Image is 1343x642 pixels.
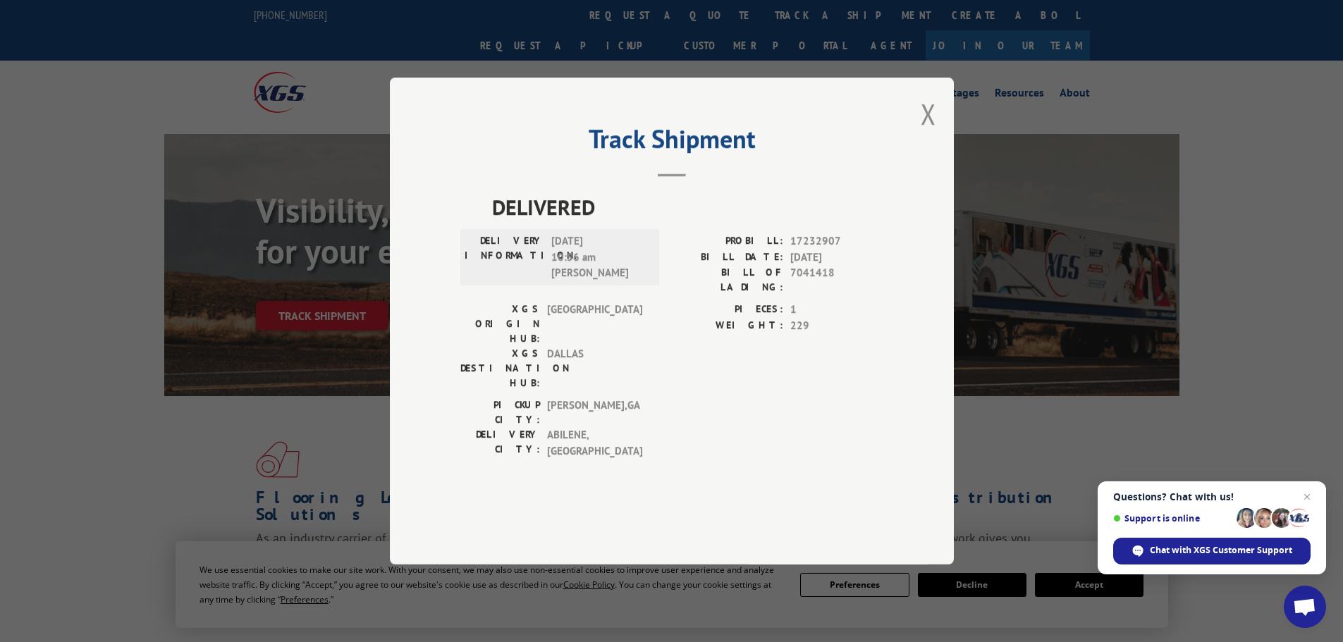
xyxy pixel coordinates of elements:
[465,233,544,281] label: DELIVERY INFORMATION:
[921,95,936,132] button: Close modal
[1299,488,1316,505] span: Close chat
[492,191,883,223] span: DELIVERED
[790,265,883,295] span: 7041418
[551,233,646,281] span: [DATE] 10:56 am [PERSON_NAME]
[547,302,642,346] span: [GEOGRAPHIC_DATA]
[790,318,883,334] span: 229
[547,427,642,459] span: ABILENE , [GEOGRAPHIC_DATA]
[460,129,883,156] h2: Track Shipment
[1113,513,1232,524] span: Support is online
[460,302,540,346] label: XGS ORIGIN HUB:
[1113,491,1311,502] span: Questions? Chat with us!
[547,346,642,390] span: DALLAS
[672,265,783,295] label: BILL OF LADING:
[672,233,783,249] label: PROBILL:
[672,302,783,318] label: PIECES:
[547,397,642,427] span: [PERSON_NAME] , GA
[460,427,540,459] label: DELIVERY CITY:
[1284,586,1326,628] div: Open chat
[672,249,783,266] label: BILL DATE:
[1150,544,1292,557] span: Chat with XGS Customer Support
[460,397,540,427] label: PICKUP CITY:
[672,318,783,334] label: WEIGHT:
[460,346,540,390] label: XGS DESTINATION HUB:
[790,302,883,318] span: 1
[790,233,883,249] span: 17232907
[790,249,883,266] span: [DATE]
[1113,538,1311,564] div: Chat with XGS Customer Support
